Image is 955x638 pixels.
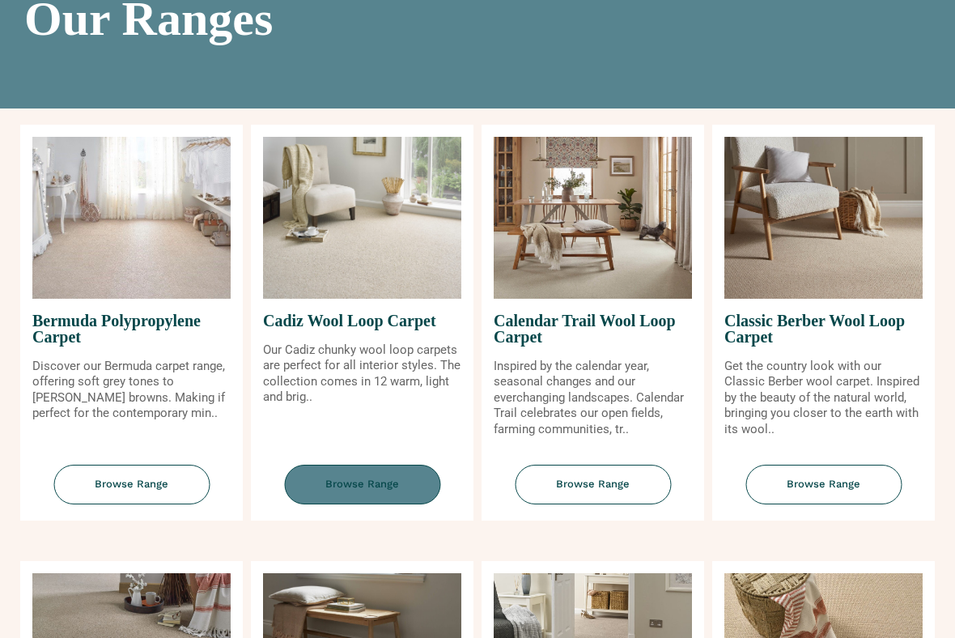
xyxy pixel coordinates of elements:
[494,359,692,438] p: Inspired by the calendar year, seasonal changes and our everchanging landscapes. Calendar Trail c...
[32,359,231,422] p: Discover our Bermuda carpet range, offering soft grey tones to [PERSON_NAME] browns. Making if pe...
[745,465,902,504] span: Browse Range
[284,465,440,504] span: Browse Range
[263,299,461,342] span: Cadiz Wool Loop Carpet
[53,465,210,504] span: Browse Range
[724,137,923,299] img: Classic Berber Wool Loop Carpet
[263,342,461,406] p: Our Cadiz chunky wool loop carpets are perfect for all interior styles. The collection comes in 1...
[251,465,473,521] a: Browse Range
[712,465,935,521] a: Browse Range
[32,299,231,359] span: Bermuda Polypropylene Carpet
[724,299,923,359] span: Classic Berber Wool Loop Carpet
[482,465,704,521] a: Browse Range
[724,359,923,438] p: Get the country look with our Classic Berber wool carpet. Inspired by the beauty of the natural w...
[494,137,692,299] img: Calendar Trail Wool Loop Carpet
[32,137,231,299] img: Bermuda Polypropylene Carpet
[20,465,243,521] a: Browse Range
[494,299,692,359] span: Calendar Trail Wool Loop Carpet
[515,465,671,504] span: Browse Range
[263,137,461,299] img: Cadiz Wool Loop Carpet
